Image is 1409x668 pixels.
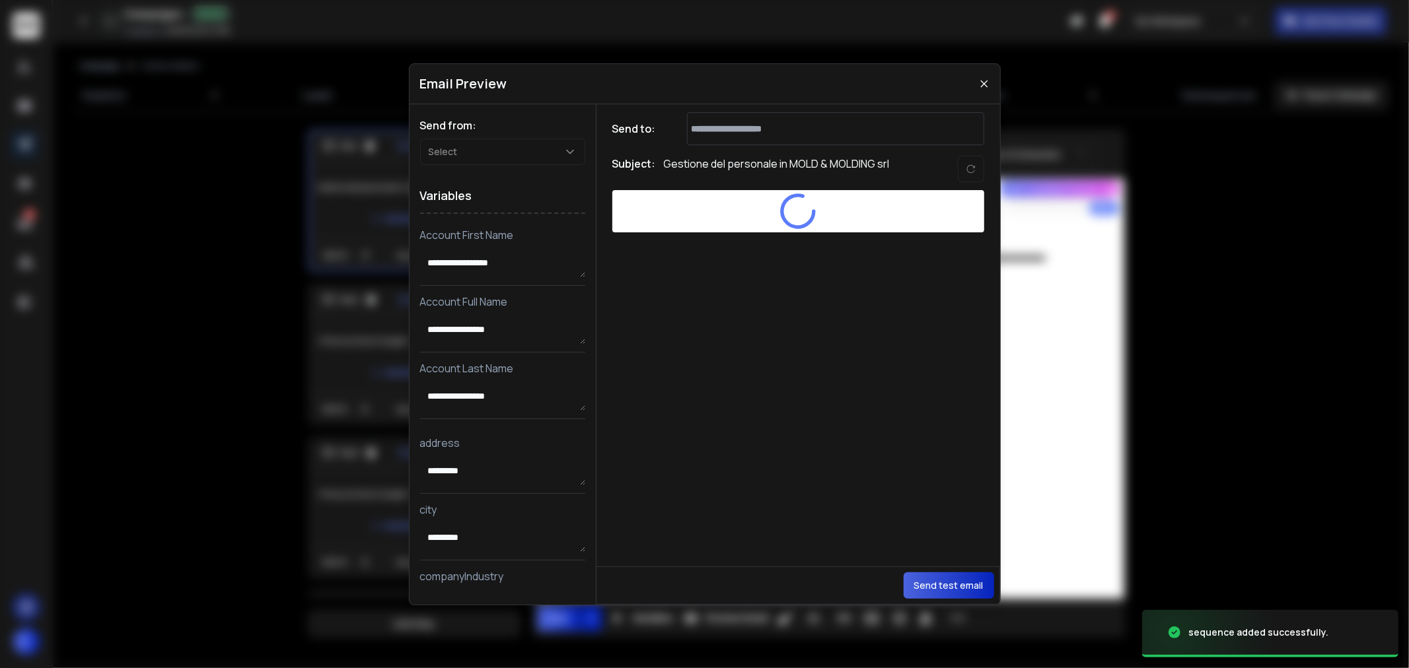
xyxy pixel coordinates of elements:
[420,502,585,518] p: city
[420,360,585,376] p: Account Last Name
[420,75,507,93] h1: Email Preview
[664,156,890,182] p: Gestione del personale in MOLD & MOLDING srl
[1188,626,1328,639] div: sequence added successfully.
[420,178,585,214] h1: Variables
[420,294,585,310] p: Account Full Name
[420,435,585,451] p: address
[904,572,994,599] button: Send test email
[420,568,585,584] p: companyIndustry
[420,227,585,243] p: Account First Name
[420,117,585,133] h1: Send from:
[612,156,656,182] h1: Subject:
[612,121,665,137] h1: Send to:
